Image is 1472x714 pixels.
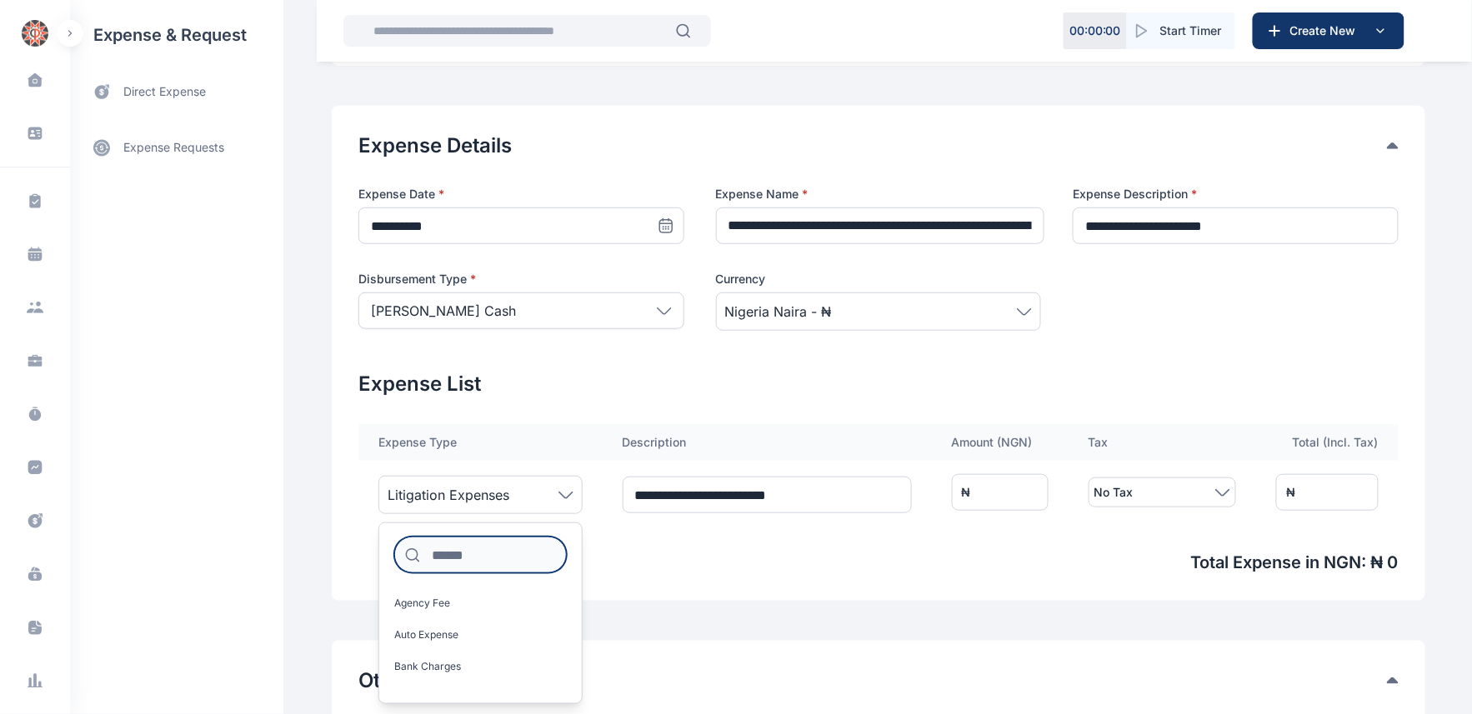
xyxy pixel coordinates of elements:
div: expense requests [70,114,283,167]
div: Expense Details [358,132,1399,159]
div: Other Information [358,667,1399,694]
th: Tax [1069,424,1257,461]
span: No Tax [1094,482,1134,502]
button: Expense Details [358,132,1387,159]
span: Start Timer [1160,22,1222,39]
label: Disbursement Type [358,271,684,287]
span: Litigation Expenses [388,485,509,505]
span: direct expense [123,83,206,101]
p: [PERSON_NAME] Cash [371,301,516,321]
button: Create New [1253,12,1404,49]
span: Total Expense in NGN : ₦ 0 [358,551,1399,574]
span: Create New [1284,22,1370,39]
div: ₦ [1286,484,1295,501]
th: Total (Incl. Tax) [1256,424,1399,461]
th: Amount ( NGN ) [932,424,1069,461]
h2: Expense List [358,371,1399,397]
span: Currency [716,271,766,287]
button: Other Information [358,667,1387,694]
label: Expense Description [1073,186,1399,202]
span: Bank Charges [394,660,461,673]
a: expense requests [70,127,283,167]
th: Expense Type [358,424,603,461]
span: Auto Expense [394,628,458,642]
span: Nigeria Naira - ₦ [725,302,832,322]
th: Description [603,424,932,461]
span: Agency Fee [394,597,450,610]
div: ₦ [962,484,971,501]
p: 00 : 00 : 00 [1069,22,1121,39]
label: Expense Name [716,186,1042,202]
label: Expense Date [358,186,684,202]
button: Start Timer [1127,12,1235,49]
a: direct expense [70,70,283,114]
